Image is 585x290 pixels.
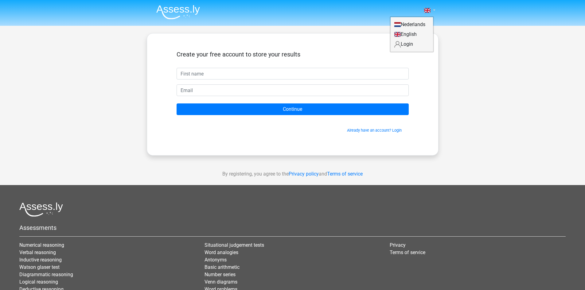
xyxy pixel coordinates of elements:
input: Email [177,84,409,96]
a: Verbal reasoning [19,249,56,255]
a: Privacy policy [289,171,319,177]
a: Terms of service [327,171,363,177]
h5: Assessments [19,224,566,231]
a: Antonyms [205,257,227,263]
a: Already have an account? Login [347,128,402,133]
img: Assessly logo [19,202,63,217]
a: Nederlands [391,20,433,29]
h5: Create your free account to store your results [177,51,409,58]
a: Terms of service [390,249,425,255]
input: First name [177,68,409,79]
a: Situational judgement tests [205,242,264,248]
input: Continue [177,103,409,115]
a: Logical reasoning [19,279,58,285]
a: Diagrammatic reasoning [19,272,73,277]
a: Word analogies [205,249,238,255]
a: Venn diagrams [205,279,237,285]
a: Privacy [390,242,406,248]
img: Assessly [156,5,200,19]
a: Watson glaser test [19,264,60,270]
a: Number series [205,272,236,277]
a: Basic arithmetic [205,264,240,270]
a: Login [391,39,433,49]
a: Inductive reasoning [19,257,62,263]
a: Numerical reasoning [19,242,64,248]
a: English [391,29,433,39]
